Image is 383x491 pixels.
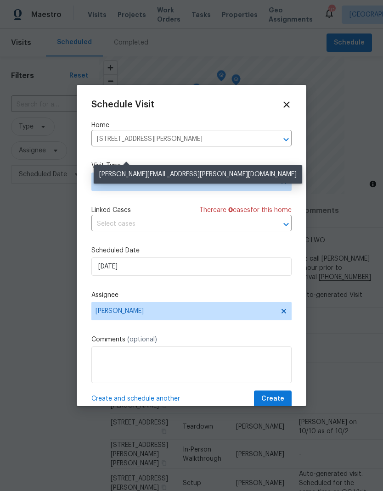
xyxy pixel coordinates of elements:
span: [PERSON_NAME] [96,307,276,315]
span: Close [282,100,292,110]
label: Home [91,121,292,130]
span: Linked Cases [91,206,131,215]
label: Assignee [91,290,292,300]
span: Create and schedule another [91,394,180,403]
label: Comments [91,335,292,344]
label: Visit Type [91,161,292,170]
label: Scheduled Date [91,246,292,255]
button: Open [280,133,293,146]
button: Open [280,218,293,231]
input: Select cases [91,217,266,231]
span: Create [261,393,284,405]
input: M/D/YYYY [91,257,292,276]
button: Create [254,391,292,407]
input: Enter in an address [91,132,266,146]
span: (optional) [127,336,157,343]
span: 0 [228,207,233,213]
span: Schedule Visit [91,100,154,109]
span: There are case s for this home [199,206,292,215]
div: [PERSON_NAME][EMAIL_ADDRESS][PERSON_NAME][DOMAIN_NAME] [94,165,302,184]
